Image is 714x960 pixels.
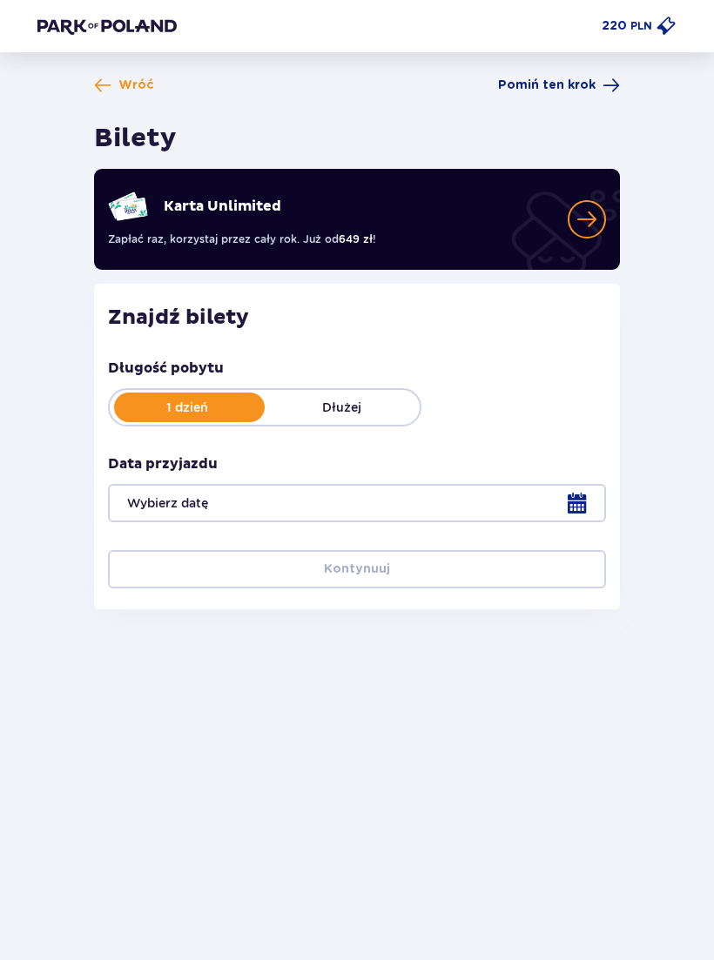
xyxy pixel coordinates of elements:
p: Data przyjazdu [108,454,218,473]
h2: Znajdź bilety [108,305,606,331]
p: Dłużej [265,399,420,416]
a: Wróć [94,77,154,94]
p: PLN [630,18,652,34]
p: 220 [602,17,627,35]
p: Kontynuuj [324,561,390,578]
h1: Bilety [94,122,177,155]
button: Kontynuuj [108,550,606,588]
img: Park of Poland logo [37,17,177,35]
p: 1 dzień [110,399,265,416]
p: Długość pobytu [108,359,224,378]
span: Wróć [118,77,154,94]
span: Pomiń ten krok [498,77,596,94]
a: Pomiń ten krok [498,77,620,94]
